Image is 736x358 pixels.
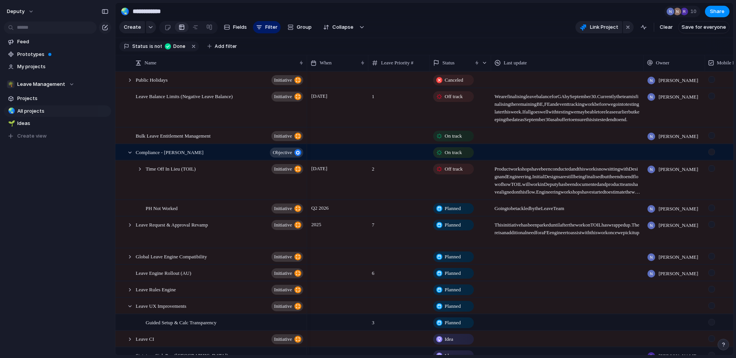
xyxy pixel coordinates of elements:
span: Planned [445,221,461,229]
button: Done [163,42,189,51]
span: objective [273,147,292,158]
span: Name [145,59,156,67]
button: 🌱 [7,120,15,127]
span: Group [297,23,312,31]
a: Prototypes [4,49,111,60]
button: initiative [271,252,303,262]
span: Projects [17,95,108,102]
button: Group [284,21,315,33]
button: Collapse [319,21,357,33]
span: Planned [445,253,461,261]
button: Link Project [575,21,622,33]
span: Off track [445,93,463,100]
span: Leave UX Improvements [136,301,186,310]
span: When [320,59,332,67]
span: Planned [445,269,461,277]
a: Projects [4,93,111,104]
span: 3 [369,315,429,327]
button: Add filter [203,41,242,52]
span: This initiative has been parked until after the work on TOIL has wrapped up. There is an addition... [491,217,643,236]
span: Bulk Leave Entitlement Management [136,131,210,140]
span: Add filter [215,43,237,50]
span: initiative [274,91,292,102]
span: Last update [504,59,527,67]
button: 🌏 [7,107,15,115]
span: On track [445,132,462,140]
span: On track [445,149,462,156]
button: Share [705,6,729,17]
span: initiative [274,334,292,345]
span: Fields [233,23,247,31]
button: 🌴Leave Management [4,79,111,90]
button: Create view [4,130,111,142]
span: not [153,43,162,50]
div: 🌴 [7,80,15,88]
span: initiative [274,301,292,312]
span: initiative [274,284,292,295]
span: [DATE] [309,164,329,173]
span: [PERSON_NAME] [659,166,698,173]
span: [PERSON_NAME] [659,270,698,278]
span: Filter [265,23,278,31]
span: Planned [445,286,461,294]
span: 1 [369,89,429,100]
span: is [149,43,153,50]
button: initiative [271,268,303,278]
span: [PERSON_NAME] [659,133,698,140]
button: initiative [271,220,303,230]
button: initiative [271,204,303,213]
button: Filter [253,21,281,33]
button: Save for everyone [678,21,729,33]
button: initiative [271,131,303,141]
span: [PERSON_NAME] [659,93,698,101]
span: We are finalising leave balance for GA by September 30. Currently the team is finalising the rema... [491,89,643,123]
span: 2025 [309,220,323,229]
span: Feed [17,38,108,46]
span: Ideas [17,120,108,127]
span: PH Not Worked [146,204,177,212]
span: Leave CI [136,334,154,343]
span: initiative [274,251,292,262]
span: initiative [274,203,292,214]
button: Create [119,21,145,33]
a: 🌱Ideas [4,118,111,129]
span: Guided Setup & Calc Transparency [146,318,217,327]
span: Collapse [332,23,353,31]
a: My projects [4,61,111,72]
span: [PERSON_NAME] [659,205,698,213]
span: [PERSON_NAME] [659,222,698,229]
span: initiative [274,75,292,85]
span: Leave Balance Limits (Negative Leave Balance) [136,92,233,100]
button: 🌏 [119,5,131,18]
span: Planned [445,205,461,212]
span: [DATE] [309,92,329,101]
span: Leave Priority # [381,59,413,67]
div: 🌏 [8,107,13,115]
span: Create [124,23,141,31]
span: Canceled [445,76,463,84]
span: Time Off In Lieu (TOIL) [146,164,195,173]
span: Planned [445,302,461,310]
span: Global Leave Engine Compatibility [136,252,207,261]
span: [PERSON_NAME] [659,253,698,261]
button: Clear [657,21,676,33]
span: Leave Request & Approval Revamp [136,220,208,229]
span: Public Holidays [136,75,168,84]
span: Leave Management [17,80,65,88]
span: All projects [17,107,108,115]
span: Save for everyone [682,23,726,31]
span: 10 [690,8,699,15]
span: Leave Engine Rollout (AU) [136,268,191,277]
span: Off track [445,165,463,173]
span: 7 [369,217,429,229]
span: deputy [7,8,25,15]
span: My projects [17,63,108,71]
a: Feed [4,36,111,48]
span: Link Project [590,23,618,31]
button: objective [270,148,303,158]
button: initiative [271,334,303,344]
span: Clear [660,23,673,31]
a: 🌏All projects [4,105,111,117]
